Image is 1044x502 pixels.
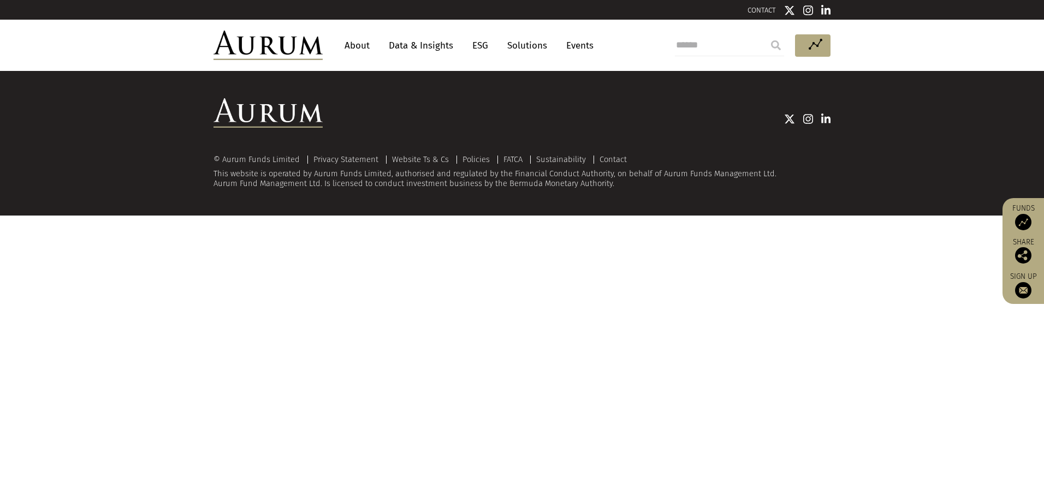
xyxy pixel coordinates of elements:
[1008,204,1039,230] a: Funds
[467,35,494,56] a: ESG
[213,156,305,164] div: © Aurum Funds Limited
[784,113,795,124] img: Twitter icon
[803,113,813,124] img: Instagram icon
[1015,214,1031,230] img: Access Funds
[748,6,776,14] a: CONTACT
[392,154,449,164] a: Website Ts & Cs
[313,154,378,164] a: Privacy Statement
[561,35,594,56] a: Events
[502,35,553,56] a: Solutions
[821,5,831,16] img: Linkedin icon
[765,34,787,56] input: Submit
[503,154,523,164] a: FATCA
[803,5,813,16] img: Instagram icon
[600,154,627,164] a: Contact
[213,155,831,188] div: This website is operated by Aurum Funds Limited, authorised and regulated by the Financial Conduc...
[536,154,586,164] a: Sustainability
[462,154,490,164] a: Policies
[784,5,795,16] img: Twitter icon
[339,35,375,56] a: About
[383,35,459,56] a: Data & Insights
[213,31,323,60] img: Aurum
[213,98,323,128] img: Aurum Logo
[821,113,831,124] img: Linkedin icon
